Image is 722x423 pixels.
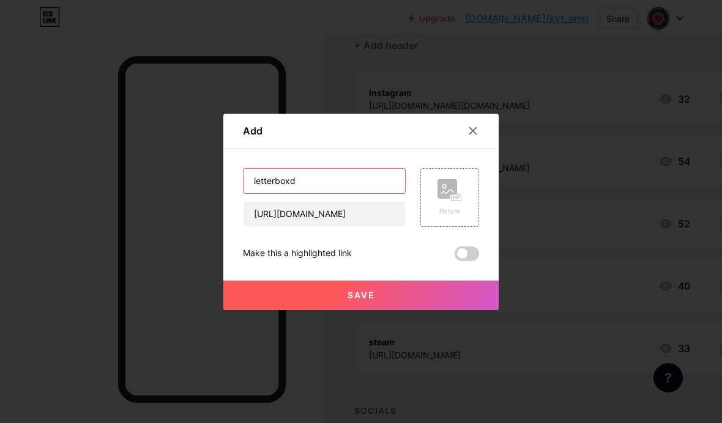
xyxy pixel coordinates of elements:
button: Save [223,281,499,310]
div: Make this a highlighted link [243,246,352,261]
input: URL [244,202,405,226]
input: Title [244,169,405,193]
span: Save [348,290,375,300]
div: Picture [437,207,462,216]
div: Add [243,123,262,138]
